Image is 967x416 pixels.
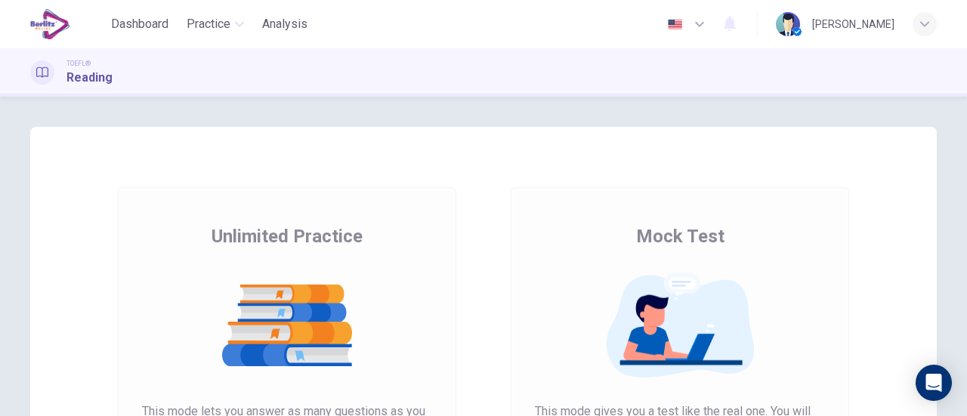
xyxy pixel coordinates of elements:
span: TOEFL® [66,58,91,69]
span: Dashboard [111,15,168,33]
span: Unlimited Practice [212,224,363,248]
div: [PERSON_NAME] [812,15,894,33]
span: Mock Test [636,224,724,248]
img: en [666,19,684,30]
span: Practice [187,15,230,33]
span: Analysis [262,15,307,33]
a: EduSynch logo [30,9,105,39]
img: EduSynch logo [30,9,70,39]
button: Analysis [256,11,314,38]
img: Profile picture [776,12,800,36]
button: Dashboard [105,11,175,38]
div: Open Intercom Messenger [916,365,952,401]
h1: Reading [66,69,113,87]
button: Practice [181,11,250,38]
